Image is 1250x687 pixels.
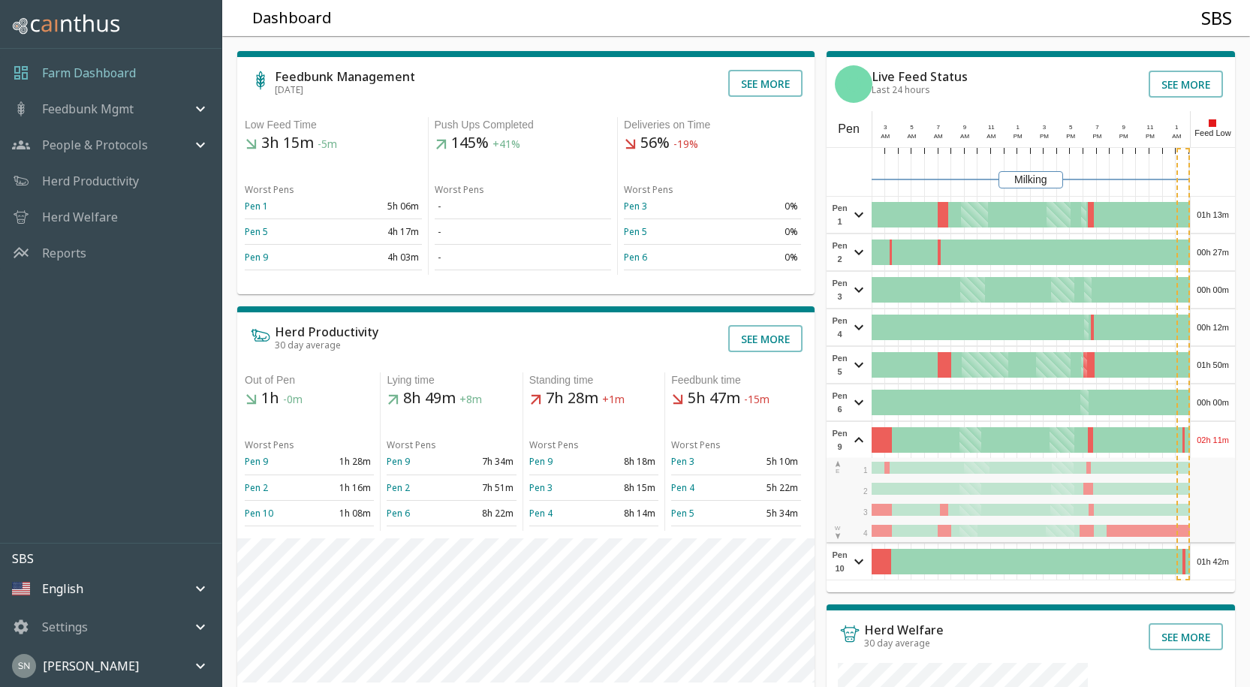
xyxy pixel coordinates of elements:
[387,507,410,520] a: Pen 6
[671,507,694,520] a: Pen 5
[245,372,374,388] div: Out of Pen
[42,244,86,262] a: Reports
[529,372,658,388] div: Standing time
[932,123,945,132] div: 7
[1170,123,1184,132] div: 1
[1143,123,1157,132] div: 11
[1064,123,1077,132] div: 5
[863,466,868,475] span: 1
[1091,123,1104,132] div: 7
[985,123,998,132] div: 11
[333,194,422,219] td: 5h 06m
[834,524,842,541] div: W
[1190,111,1235,147] div: Feed Low
[736,449,800,475] td: 5h 10m
[387,455,410,468] a: Pen 9
[452,449,517,475] td: 7h 34m
[830,239,850,266] span: Pen 2
[1191,197,1235,233] div: 01h 13m
[1191,347,1235,383] div: 01h 50m
[830,314,850,341] span: Pen 4
[986,133,995,140] span: AM
[624,133,801,154] h5: 56%
[245,507,273,520] a: Pen 10
[435,245,612,270] td: -
[905,123,919,132] div: 5
[960,133,969,140] span: AM
[309,475,374,500] td: 1h 16m
[333,219,422,245] td: 4h 17m
[42,208,118,226] a: Herd Welfare
[1191,422,1235,458] div: 02h 11m
[529,481,553,494] a: Pen 3
[736,500,800,526] td: 5h 34m
[529,388,658,409] h5: 7h 28m
[1191,234,1235,270] div: 00h 27m
[1149,623,1223,650] button: See more
[594,500,658,526] td: 8h 14m
[245,183,294,196] span: Worst Pens
[830,426,850,453] span: Pen 9
[245,455,268,468] a: Pen 9
[1066,133,1075,140] span: PM
[624,183,673,196] span: Worst Pens
[452,500,517,526] td: 8h 22m
[744,393,770,407] span: -15m
[881,133,890,140] span: AM
[42,618,88,636] p: Settings
[435,183,484,196] span: Worst Pens
[1191,384,1235,420] div: 00h 00m
[42,172,139,190] p: Herd Productivity
[42,136,148,154] p: People & Protocols
[1011,123,1025,132] div: 1
[459,393,482,407] span: +8m
[830,201,850,228] span: Pen 1
[624,225,647,238] a: Pen 5
[863,508,868,517] span: 3
[492,137,520,152] span: +41%
[245,251,268,264] a: Pen 9
[43,657,139,675] p: [PERSON_NAME]
[245,200,268,212] a: Pen 1
[387,481,410,494] a: Pen 2
[624,117,801,133] div: Deliveries on Time
[671,388,800,409] h5: 5h 47m
[878,123,892,132] div: 3
[872,71,968,83] h6: Live Feed Status
[245,481,268,494] a: Pen 2
[872,83,930,96] span: Last 24 hours
[283,393,303,407] span: -0m
[42,64,136,82] p: Farm Dashboard
[435,117,612,133] div: Push Ups Completed
[624,200,647,212] a: Pen 3
[387,372,516,388] div: Lying time
[863,529,868,538] span: 4
[1191,272,1235,308] div: 00h 00m
[12,550,221,568] p: SBS
[728,70,803,97] button: See more
[529,438,579,451] span: Worst Pens
[594,475,658,500] td: 8h 15m
[712,219,801,245] td: 0%
[958,123,971,132] div: 9
[245,438,294,451] span: Worst Pens
[736,475,800,500] td: 5h 22m
[245,133,422,154] h5: 3h 15m
[275,83,303,96] span: [DATE]
[1014,133,1023,140] span: PM
[435,219,612,245] td: -
[252,8,332,29] h5: Dashboard
[529,455,553,468] a: Pen 9
[864,624,944,636] h6: Herd Welfare
[1191,309,1235,345] div: 00h 12m
[435,133,612,154] h5: 145%
[673,137,698,152] span: -19%
[864,637,930,649] span: 30 day average
[934,133,943,140] span: AM
[594,449,658,475] td: 8h 18m
[998,171,1063,188] div: Milking
[529,507,553,520] a: Pen 4
[275,326,378,338] h6: Herd Productivity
